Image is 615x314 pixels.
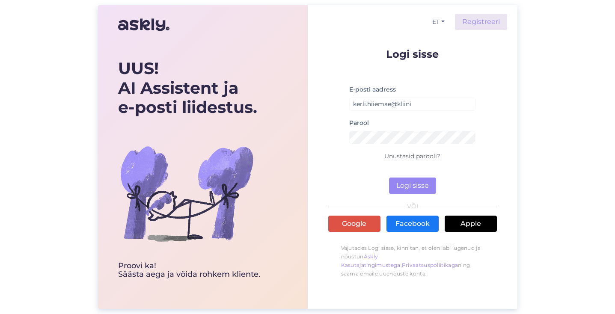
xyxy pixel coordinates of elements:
[445,216,497,232] a: Apple
[455,14,507,30] a: Registreeri
[118,262,260,279] div: Proovi ka! Säästa aega ja võida rohkem kliente.
[386,216,439,232] a: Facebook
[402,262,458,268] a: Privaatsuspoliitikaga
[341,253,401,268] a: Askly Kasutajatingimustega
[349,118,369,127] label: Parool
[349,98,476,111] input: Sisesta e-posti aadress
[328,216,380,232] a: Google
[118,125,255,262] img: bg-askly
[118,15,169,35] img: Askly
[384,152,440,160] a: Unustasid parooli?
[118,59,260,117] div: UUS! AI Assistent ja e-posti liidestus.
[429,16,448,28] button: ET
[389,178,436,194] button: Logi sisse
[405,203,419,209] span: VÕI
[328,49,497,59] p: Logi sisse
[328,240,497,282] p: Vajutades Logi sisse, kinnitan, et olen läbi lugenud ja nõustun , ning saama emaile uuenduste kohta.
[349,85,396,94] label: E-posti aadress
